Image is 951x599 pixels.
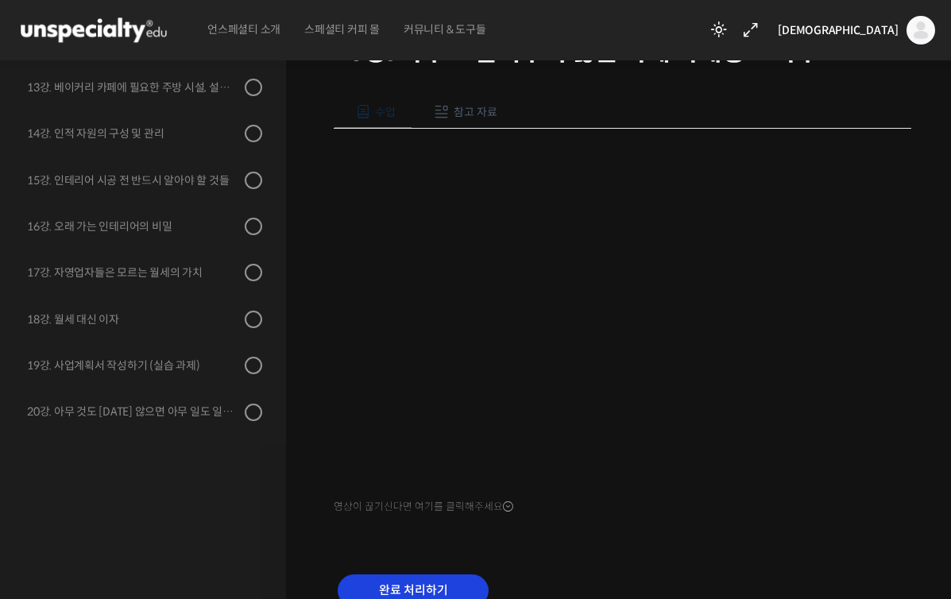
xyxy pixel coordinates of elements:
[245,491,265,504] span: 설정
[205,467,305,507] a: 설정
[778,23,899,37] span: [DEMOGRAPHIC_DATA]
[27,79,240,96] div: 13강. 베이커리 카페에 필요한 주방 시설, 설비 종류
[27,311,240,328] div: 18강. 월세 대신 이자
[27,172,240,189] div: 15강. 인테리어 시공 전 반드시 알아야 할 것들
[50,491,60,504] span: 홈
[334,500,513,513] span: 영상이 끊기신다면 여기를 클릭해주세요
[334,37,911,67] h1: 10강. 아무도 알려주지 않는 카페 마케팅 노하우
[454,105,497,119] span: 참고 자료
[27,125,240,142] div: 14강. 인적 자원의 구성 및 관리
[375,105,396,119] span: 수업
[27,264,240,281] div: 17강. 자영업자들은 모르는 월세의 가치
[27,403,240,420] div: 20강. 아무 것도 [DATE] 않으면 아무 일도 일어나지 않는다
[105,467,205,507] a: 대화
[5,467,105,507] a: 홈
[27,218,240,235] div: 16강. 오래 가는 인테리어의 비밀
[27,357,240,374] div: 19강. 사업계획서 작성하기 (실습 과제)
[145,492,164,504] span: 대화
